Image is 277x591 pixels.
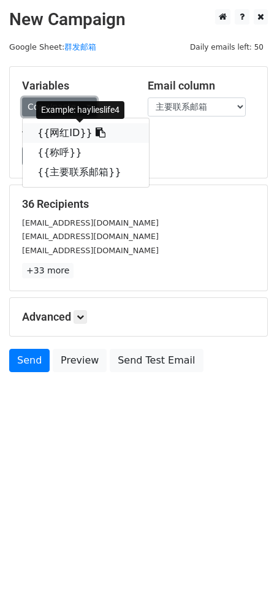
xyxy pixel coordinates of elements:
[23,162,149,182] a: {{主要联系邮箱}}
[23,123,149,143] a: {{网红ID}}
[53,349,107,372] a: Preview
[186,42,268,51] a: Daily emails left: 50
[22,97,97,116] a: Copy/paste...
[22,197,255,211] h5: 36 Recipients
[64,42,96,51] a: 群发邮箱
[9,349,50,372] a: Send
[22,232,159,241] small: [EMAIL_ADDRESS][DOMAIN_NAME]
[148,79,255,93] h5: Email column
[36,101,124,119] div: Example: haylieslife4
[22,218,159,227] small: [EMAIL_ADDRESS][DOMAIN_NAME]
[22,79,129,93] h5: Variables
[22,263,74,278] a: +33 more
[216,532,277,591] div: 聊天小组件
[186,40,268,54] span: Daily emails left: 50
[22,310,255,324] h5: Advanced
[22,246,159,255] small: [EMAIL_ADDRESS][DOMAIN_NAME]
[9,9,268,30] h2: New Campaign
[216,532,277,591] iframe: Chat Widget
[110,349,203,372] a: Send Test Email
[23,143,149,162] a: {{称呼}}
[9,42,96,51] small: Google Sheet:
